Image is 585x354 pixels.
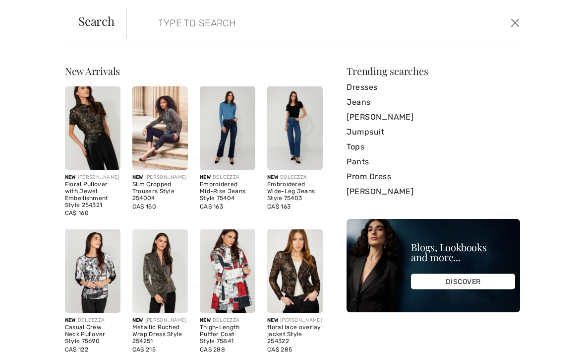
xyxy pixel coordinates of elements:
div: Embroidered Wide-Leg Jeans Style 75403 [267,181,323,202]
div: Embroidered Mid-Rise Jeans Style 75404 [200,181,255,202]
div: Slim Cropped Trousers Style 254004 [132,181,188,202]
a: Jeans [347,95,520,110]
div: DOLCEZZA [65,317,120,324]
img: Thigh-Length Puffer Coat Style 75841. As sample [200,229,255,313]
span: New [65,174,76,180]
span: New Arrivals [65,64,120,77]
span: New [267,317,278,323]
span: New [267,174,278,180]
div: [PERSON_NAME] [267,317,323,324]
span: CA$ 163 [267,203,291,210]
a: [PERSON_NAME] [347,184,520,199]
div: DOLCEZZA [267,174,323,181]
img: Metallic Ruched Wrap Dress Style 254251. Gold/Black [132,229,188,313]
span: CA$ 160 [65,210,89,216]
input: TYPE TO SEARCH [151,8,419,38]
img: Casual Crew Neck Pullover Style 75690. As sample [65,229,120,313]
span: Search [78,15,115,27]
a: Tops [347,140,520,154]
div: Trending searches [347,66,520,76]
span: New [132,174,143,180]
button: Close [508,15,523,31]
span: New [200,174,211,180]
span: CA$ 163 [200,203,223,210]
span: Chat [23,7,44,16]
div: [PERSON_NAME] [65,174,120,181]
div: floral lace overlay jacket Style 254322 [267,324,323,345]
a: Jumpsuit [347,125,520,140]
div: Casual Crew Neck Pullover Style 75690 [65,324,120,345]
span: CA$ 122 [65,346,88,353]
div: Floral Pullover with Jewel Embellishment Style 254321 [65,181,120,209]
span: CA$ 150 [132,203,156,210]
span: CA$ 285 [267,346,292,353]
img: Floral Pullover with Jewel Embellishment Style 254321. Copper/Black [65,86,120,170]
div: DISCOVER [411,274,515,289]
span: New [200,317,211,323]
span: New [65,317,76,323]
span: CA$ 288 [200,346,225,353]
img: Embroidered Mid-Rise Jeans Style 75404. As sample [200,86,255,170]
div: [PERSON_NAME] [132,317,188,324]
a: Prom Dress [347,169,520,184]
img: Slim Cropped Trousers Style 254004. Black [132,86,188,170]
img: floral lace overlay jacket Style 254322. Copper/Black [267,229,323,313]
div: Blogs, Lookbooks and more... [411,242,515,262]
span: CA$ 215 [132,346,156,353]
div: DOLCEZZA [200,174,255,181]
div: Thigh-Length Puffer Coat Style 75841 [200,324,255,345]
div: Metallic Ruched Wrap Dress Style 254251 [132,324,188,345]
img: Blogs, Lookbooks and more... [347,219,520,312]
span: New [132,317,143,323]
a: [PERSON_NAME] [347,110,520,125]
a: Pants [347,154,520,169]
img: Embroidered Wide-Leg Jeans Style 75403. As sample [267,86,323,170]
div: DOLCEZZA [200,317,255,324]
a: Dresses [347,80,520,95]
div: [PERSON_NAME] [132,174,188,181]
